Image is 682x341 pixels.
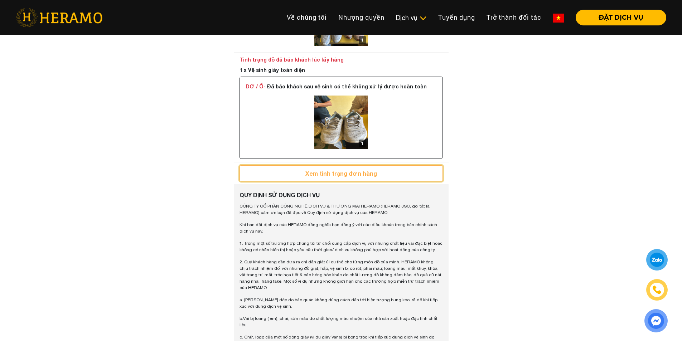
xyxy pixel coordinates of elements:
[240,315,443,328] p: b.Vải bị loang (lem), phai, sờn màu do chất lượng màu nhuộm của nhà sản xuất hoặc đặc tính chất l...
[240,297,443,310] p: a. [PERSON_NAME] dép do bảo quản không đúng cách dẫn tới hiện tượng bung keo, rã đế khi tiếp xúc ...
[333,10,390,25] a: Nhượng quyền
[553,14,564,23] img: vn-flag.png
[246,83,263,89] span: DƠ / Ố
[240,165,443,181] button: Xem tình trạng đơn hàng
[16,8,102,27] img: heramo-logo.png
[359,140,366,147] div: 1
[240,56,443,63] div: Tình trạng đồ đã báo khách lúc lấy hàng
[240,63,443,77] div: 1 x Vệ sinh giày toàn diện
[246,83,427,89] span: - Đã báo khách sau vệ sinh có thể không xử lý được hoàn toàn
[576,10,666,25] button: ĐẶT DỊCH VỤ
[240,191,443,199] div: QUY ĐỊNH SỬ DỤNG DỊCH VỤ
[240,221,443,234] p: Khi bạn đặt dịch vụ của HERAMO đồng nghĩa bạn đồng ý với các điều khoản trong bản chính sách dịch...
[281,10,333,25] a: Về chúng tôi
[419,15,427,22] img: subToggleIcon
[396,13,427,23] div: Dịch vụ
[653,286,661,294] img: phone-icon
[240,240,443,253] p: 1. Trong một số trường hợp chúng tôi từ chối cung cấp dịch vụ với những chất liệu vải đặc biệt ho...
[314,96,368,149] img: logo
[240,259,443,291] p: 2. Quý khách hàng cần đưa ra chỉ dẫn giặt ủi cụ thể cho từng món đồ của mình. HERAMO không chịu t...
[481,10,547,25] a: Trở thành đối tác
[359,36,366,44] div: 1
[432,10,481,25] a: Tuyển dụng
[240,203,443,216] p: CÔNG TY CỔ PHẦN CÔNG NGHỆ DỊCH VỤ & THƯƠNG MẠI HERAMO (HERAMO JSC, gọi tắt là HERAMO) cảm ơn bạn ...
[570,14,666,21] a: ĐẶT DỊCH VỤ
[646,279,667,300] a: phone-icon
